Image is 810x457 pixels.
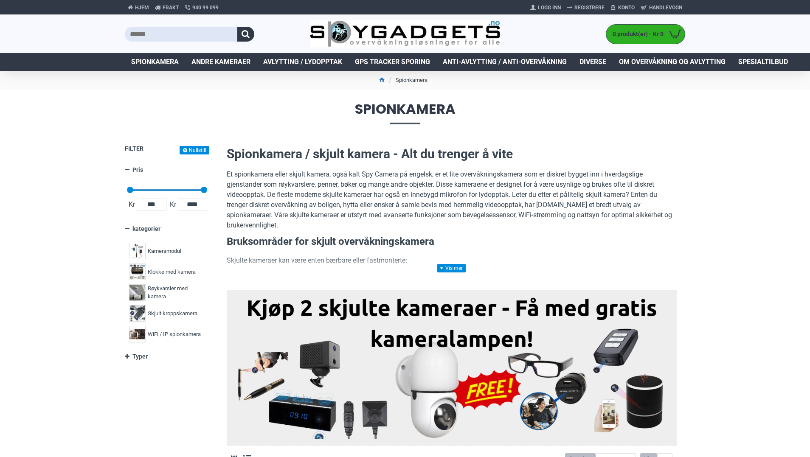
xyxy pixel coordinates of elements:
[579,57,606,67] span: Diverse
[618,4,635,11] span: Konto
[606,30,666,39] span: 0 produkt(er) - Kr 0
[125,221,209,236] a: kategorier
[649,4,682,11] span: Handlevogn
[355,57,430,67] span: GPS Tracker Sporing
[131,57,179,67] span: Spionkamera
[127,199,137,210] span: Kr
[349,53,436,71] a: GPS Tracker Sporing
[263,57,342,67] span: Avlytting / Lydopptak
[613,53,732,71] a: Om overvåkning og avlytting
[168,199,178,210] span: Kr
[125,102,685,124] span: Spionkamera
[129,305,146,322] img: Skjult kroppskamera
[129,243,146,259] img: Kameramodul
[125,349,209,364] a: Typer
[129,326,146,342] img: WiFi / IP spionkamera
[244,270,677,290] li: Disse kan tas med overalt og brukes til skjult filming i situasjoner der diskresjon er nødvendig ...
[148,247,181,255] span: Kameramodul
[244,271,321,279] strong: Bærbare spionkameraer:
[732,53,794,71] a: Spesialtilbud
[564,1,607,14] a: Registrere
[738,57,788,67] span: Spesialtilbud
[192,4,219,11] span: 940 99 099
[125,145,143,152] span: Filter
[148,309,197,318] span: Skjult kroppskamera
[148,268,196,276] span: Klokke med kamera
[227,235,677,249] h3: Bruksområder for skjult overvåkningskamera
[129,264,146,280] img: Klokke med kamera
[443,57,567,67] span: Anti-avlytting / Anti-overvåkning
[163,4,179,11] span: Frakt
[185,53,257,71] a: Andre kameraer
[257,53,349,71] a: Avlytting / Lydopptak
[148,284,203,301] span: Røykvarsler med kamera
[227,145,677,163] h2: Spionkamera / skjult kamera - Alt du trenger å vite
[607,1,638,14] a: Konto
[135,4,149,11] span: Hjem
[310,20,501,48] img: SpyGadgets.no
[125,163,209,177] a: Pris
[191,57,250,67] span: Andre kameraer
[538,4,561,11] span: Logg Inn
[227,255,677,266] p: Skjulte kameraer kan være enten bærbare eller fastmonterte:
[148,330,201,339] span: WiFi / IP spionkamera
[233,294,670,439] img: Kjøp 2 skjulte kameraer – Få med gratis kameralampe!
[227,169,677,230] p: Et spionkamera eller skjult kamera, også kalt Spy Camera på engelsk, er et lite overvåkningskamer...
[125,53,185,71] a: Spionkamera
[573,53,613,71] a: Diverse
[638,1,685,14] a: Handlevogn
[574,4,605,11] span: Registrere
[606,25,685,44] a: 0 produkt(er) - Kr 0
[619,57,726,67] span: Om overvåkning og avlytting
[129,284,146,301] img: Røykvarsler med kamera
[527,1,564,14] a: Logg Inn
[436,53,573,71] a: Anti-avlytting / Anti-overvåkning
[180,146,209,154] button: Nullstill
